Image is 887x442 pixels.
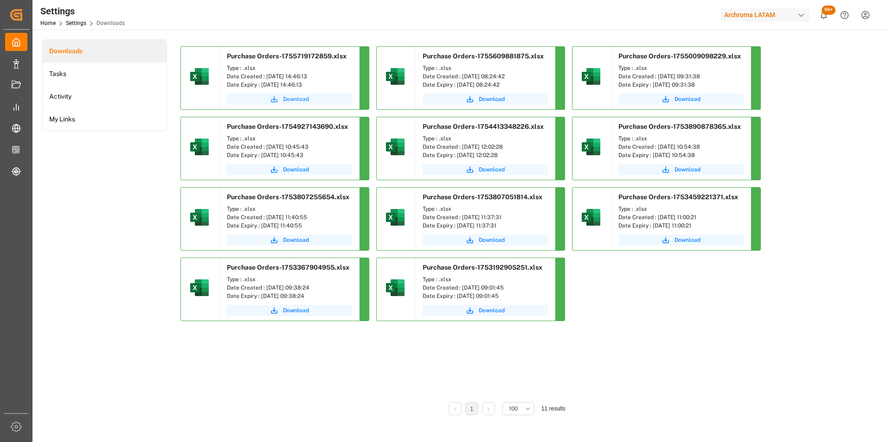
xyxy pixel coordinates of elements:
button: Download [227,94,352,105]
div: Date Created : [DATE] 08:24:42 [423,72,548,81]
div: Date Expiry : [DATE] 10:54:38 [618,151,744,159]
span: Download [479,95,505,103]
button: Download [227,305,352,316]
a: Home [40,20,56,26]
div: Date Created : [DATE] 12:02:28 [423,143,548,151]
button: Help Center [834,5,855,25]
a: Download [423,305,548,316]
div: Type : .xlsx [618,64,744,72]
div: Date Created : [DATE] 09:38:24 [227,284,352,292]
div: Date Expiry : [DATE] 11:37:31 [423,221,548,230]
div: Archroma LATAM [720,8,810,22]
div: Type : .xlsx [618,205,744,213]
span: Purchase Orders-1754927143690.xlsx [227,123,348,130]
span: Purchase Orders-1754413348226.xlsx [423,123,544,130]
div: Type : .xlsx [618,134,744,143]
img: microsoft-excel-2019--v1.png [384,277,406,299]
div: Date Expiry : [DATE] 09:38:24 [227,292,352,300]
span: Download [283,95,309,103]
a: Tasks [43,63,167,85]
span: Purchase Orders-1755609881875.xlsx [423,52,544,60]
img: microsoft-excel-2019--v1.png [580,136,602,158]
button: Download [227,234,352,246]
a: Settings [66,20,86,26]
li: 1 [465,402,478,415]
span: Purchase Orders-1753890878365.xlsx [618,123,741,130]
div: Date Expiry : [DATE] 10:45:43 [227,151,352,159]
a: 1 [470,406,473,412]
button: Archroma LATAM [720,6,813,24]
span: Download [283,165,309,174]
span: Download [479,165,505,174]
img: microsoft-excel-2019--v1.png [384,206,406,228]
button: Download [618,164,744,175]
div: Date Created : [DATE] 11:40:55 [227,213,352,221]
div: Type : .xlsx [423,275,548,284]
div: Date Created : [DATE] 10:45:43 [227,143,352,151]
img: microsoft-excel-2019--v1.png [580,65,602,88]
span: Download [479,306,505,315]
div: Date Created : [DATE] 10:54:38 [618,143,744,151]
div: Date Expiry : [DATE] 14:46:13 [227,81,352,89]
span: Download [675,236,701,244]
div: Date Created : [DATE] 11:00:21 [618,213,744,221]
li: Previous Page [449,402,462,415]
div: Date Created : [DATE] 09:01:45 [423,284,548,292]
img: microsoft-excel-2019--v1.png [580,206,602,228]
div: Date Expiry : [DATE] 11:40:55 [227,221,352,230]
div: Settings [40,4,125,18]
button: Download [423,234,548,246]
img: microsoft-excel-2019--v1.png [384,65,406,88]
button: open menu [502,402,534,415]
div: Type : .xlsx [227,275,352,284]
span: Download [283,236,309,244]
div: Type : .xlsx [423,205,548,213]
button: Download [227,164,352,175]
img: microsoft-excel-2019--v1.png [188,206,211,228]
button: Download [618,234,744,246]
button: Download [423,94,548,105]
span: Purchase Orders-1755009098229.xlsx [618,52,741,60]
span: 100 [509,404,518,413]
div: Date Created : [DATE] 14:46:13 [227,72,352,81]
div: Date Expiry : [DATE] 11:00:21 [618,221,744,230]
div: Type : .xlsx [227,134,352,143]
span: Purchase Orders-1753367904955.xlsx [227,264,349,271]
button: Download [618,94,744,105]
div: Date Created : [DATE] 11:37:31 [423,213,548,221]
img: microsoft-excel-2019--v1.png [188,277,211,299]
div: Type : .xlsx [227,64,352,72]
span: Download [479,236,505,244]
span: Download [283,306,309,315]
div: Date Expiry : [DATE] 09:01:45 [423,292,548,300]
div: Type : .xlsx [227,205,352,213]
div: Date Expiry : [DATE] 09:31:38 [618,81,744,89]
div: Date Expiry : [DATE] 08:24:42 [423,81,548,89]
span: Purchase Orders-1753192905251.xlsx [423,264,542,271]
button: Download [423,164,548,175]
div: Type : .xlsx [423,64,548,72]
div: Type : .xlsx [423,134,548,143]
a: My Links [43,108,167,131]
span: Purchase Orders-1755719172859.xlsx [227,52,347,60]
span: Purchase Orders-1753807255654.xlsx [227,193,349,201]
span: Download [675,165,701,174]
span: Purchase Orders-1753459221371.xlsx [618,193,738,201]
a: Activity [43,85,167,108]
span: Download [675,95,701,103]
img: microsoft-excel-2019--v1.png [188,136,211,158]
a: Downloads [43,40,167,63]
